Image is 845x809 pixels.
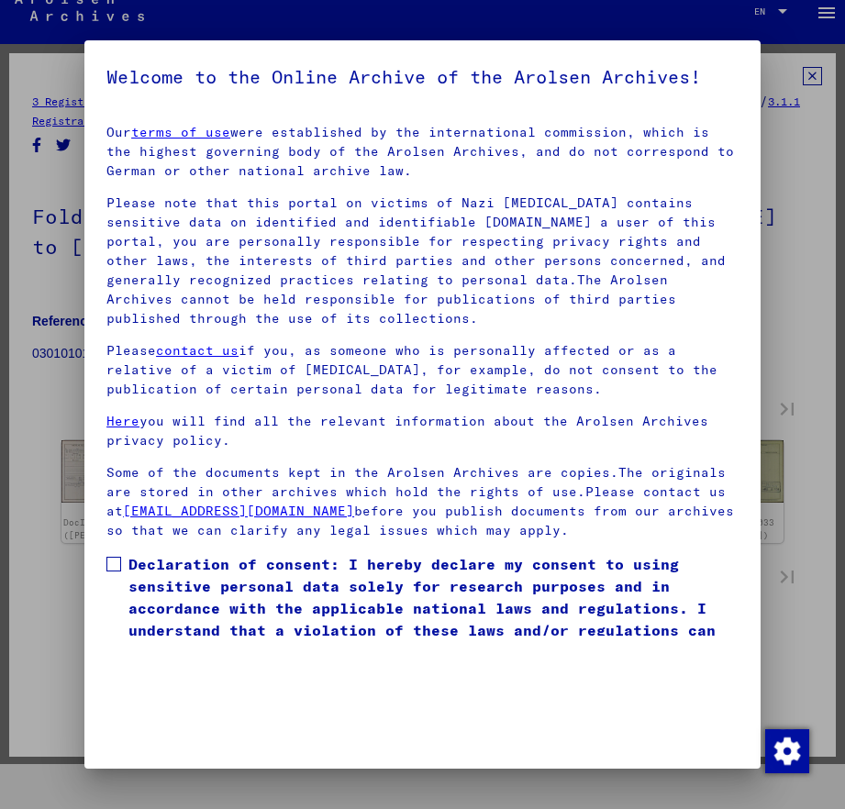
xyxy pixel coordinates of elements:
p: Some of the documents kept in the Arolsen Archives are copies.The originals are stored in other a... [106,463,739,540]
a: terms of use [131,124,230,140]
a: Here [106,413,139,429]
span: Declaration of consent: I hereby declare my consent to using sensitive personal data solely for r... [128,553,739,663]
p: Our were established by the international commission, which is the highest governing body of the ... [106,123,739,181]
p: you will find all the relevant information about the Arolsen Archives privacy policy. [106,412,739,450]
h5: Welcome to the Online Archive of the Arolsen Archives! [106,62,739,92]
p: Please if you, as someone who is personally affected or as a relative of a victim of [MEDICAL_DAT... [106,341,739,399]
p: Please note that this portal on victims of Nazi [MEDICAL_DATA] contains sensitive data on identif... [106,194,739,328]
img: Change consent [765,729,809,773]
a: contact us [156,342,239,359]
a: [EMAIL_ADDRESS][DOMAIN_NAME] [123,503,354,519]
div: Change consent [764,728,808,772]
